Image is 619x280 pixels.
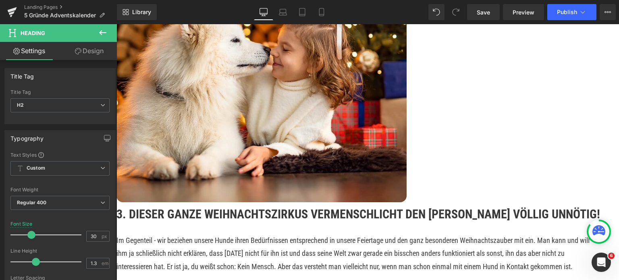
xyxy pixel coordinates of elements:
span: 5 Gründe Adventskalender [24,12,96,19]
span: em [102,261,108,266]
a: Desktop [254,4,273,20]
b: Regular 400 [17,199,47,205]
b: H2 [17,102,24,108]
a: New Library [117,4,157,20]
div: Font Size [10,221,33,227]
a: Laptop [273,4,293,20]
a: Preview [503,4,544,20]
button: Undo [428,4,445,20]
div: Typography [10,131,44,142]
span: Preview [513,8,534,17]
span: Library [132,8,151,16]
div: Line Height [10,248,110,254]
button: More [600,4,616,20]
div: Font Weight [10,187,110,193]
button: Publish [547,4,596,20]
a: Landing Pages [24,4,117,10]
span: Publish [557,9,577,15]
div: Text Styles [10,151,110,158]
span: Save [477,8,490,17]
a: Design [60,42,118,60]
button: Redo [448,4,464,20]
a: Tablet [293,4,312,20]
span: Heading [21,30,45,36]
iframe: Intercom live chat [592,253,611,272]
b: Custom [27,165,45,172]
a: Mobile [312,4,331,20]
span: 6 [608,253,615,259]
div: Title Tag [10,89,110,95]
span: px [102,234,108,239]
div: Title Tag [10,68,34,80]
